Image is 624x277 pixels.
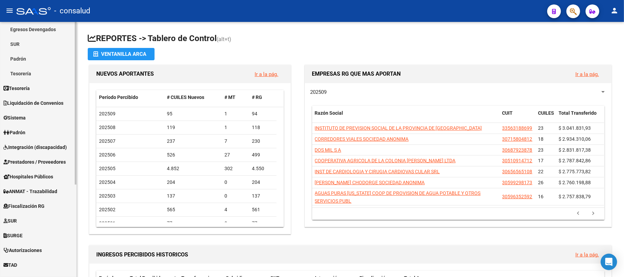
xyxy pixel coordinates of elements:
button: Ir a la pág. [570,248,604,261]
span: Liquidación de Convenios [3,99,63,107]
div: 119 [167,124,219,131]
span: 22 [538,169,544,174]
div: 7 [224,137,246,145]
span: CUIT [502,110,513,116]
a: Ir a la pág. [575,71,599,77]
a: go to next page [587,210,600,217]
span: $ 2.787.842,86 [559,158,591,163]
span: Razón Social [315,110,343,116]
div: 0 [224,192,246,200]
span: SURGE [3,232,23,239]
div: 4 [224,206,246,214]
span: (alt+t) [217,36,231,42]
span: Total Transferido [559,110,597,116]
span: 23 [538,147,544,153]
datatable-header-cell: # CUILES Nuevos [164,90,222,105]
span: 30656565108 [502,169,533,174]
span: Padrón [3,129,25,136]
datatable-header-cell: # RG [249,90,277,105]
div: 94 [252,110,274,118]
span: INST DE CARDIOLOGIA Y CIRUGIA CARDIOVAS CULAR SRL [315,169,440,174]
span: TAD [3,261,17,269]
span: 202505 [99,166,115,171]
div: 526 [167,151,219,159]
span: 202508 [99,125,115,130]
mat-icon: menu [5,7,14,15]
div: 27 [224,151,246,159]
span: 16 [538,194,544,199]
span: # RG [252,95,262,100]
div: Ventanilla ARCA [93,48,149,60]
span: 30715804812 [502,136,533,142]
datatable-header-cell: # MT [222,90,249,105]
datatable-header-cell: Período Percibido [96,90,164,105]
div: 95 [167,110,219,118]
span: NUEVOS APORTANTES [96,71,154,77]
span: 202502 [99,207,115,212]
span: Autorizaciones [3,247,42,254]
span: Tesorería [3,85,30,92]
span: 30596352592 [502,194,533,199]
div: 230 [252,137,274,145]
span: 30687923878 [502,147,533,153]
datatable-header-cell: CUILES [536,106,556,128]
a: go to previous page [572,210,585,217]
div: 204 [167,178,219,186]
span: DOS MIL S A [315,147,341,153]
span: Prestadores / Proveedores [3,158,66,166]
span: $ 2.757.838,79 [559,194,591,199]
span: $ 2.831.817,38 [559,147,591,153]
div: 4.550 [252,165,274,173]
span: Hospitales Públicos [3,173,53,180]
div: 302 [224,165,246,173]
a: Ir a la pág. [255,71,278,77]
div: 1 [224,110,246,118]
span: INSTITUTO DE PREVISION SOCIAL DE LA PROVINCIA DE [GEOGRAPHIC_DATA] [315,125,482,131]
a: Ir a la pág. [575,252,599,258]
div: 118 [252,124,274,131]
div: 137 [167,192,219,200]
div: 4.852 [167,165,219,173]
span: 23 [538,125,544,131]
span: EMPRESAS RG QUE MAS APORTAN [312,71,401,77]
div: 565 [167,206,219,214]
span: 33563188699 [502,125,533,131]
span: 202503 [99,193,115,199]
h1: REPORTES -> Tablero de Control [88,33,613,45]
mat-icon: person [610,7,619,15]
span: - consalud [54,3,90,18]
button: Ventanilla ARCA [88,48,155,60]
span: 202507 [99,138,115,144]
span: $ 3.041.831,93 [559,125,591,131]
button: Ir a la pág. [249,68,284,80]
div: 237 [167,137,219,145]
span: 202509 [310,89,327,95]
span: 202506 [99,152,115,158]
span: COOPERATIVA AGRICOLA DE LA COLONIA [PERSON_NAME] LTDA [315,158,456,163]
div: 499 [252,151,274,159]
span: CORREDORES VIALES SOCIEDAD ANONIMA [315,136,409,142]
span: # MT [224,95,235,100]
div: 204 [252,178,274,186]
span: $ 2.775.773,82 [559,169,591,174]
span: 202501 [99,221,115,226]
datatable-header-cell: CUIT [500,106,536,128]
span: 18 [538,136,544,142]
button: Ir a la pág. [570,68,604,80]
div: 77 [252,219,274,227]
span: SUR [3,217,17,225]
div: 1 [224,124,246,131]
span: 202509 [99,111,115,116]
span: ANMAT - Trazabilidad [3,188,57,195]
span: 30510914712 [502,158,533,163]
span: Fiscalización RG [3,202,45,210]
div: 137 [252,192,274,200]
div: 0 [224,219,246,227]
span: $ 2.934.310,06 [559,136,591,142]
span: AGUAS PURAS [US_STATE] COOP DE PROVISION DE AGUA POTABLE Y OTROS SERVICIOS PUBL [315,190,481,204]
datatable-header-cell: Total Transferido [556,106,604,128]
div: 561 [252,206,274,214]
span: CUILES [538,110,554,116]
span: Período Percibido [99,95,138,100]
span: 30599298173 [502,180,533,185]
